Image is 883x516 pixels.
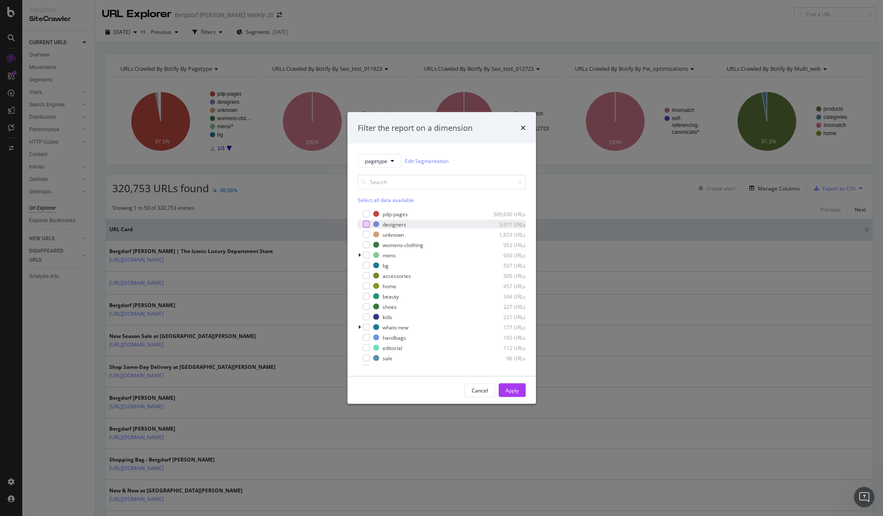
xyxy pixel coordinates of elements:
div: shoes [383,303,397,310]
button: pagetype [358,154,401,168]
div: mens [383,251,396,259]
iframe: Intercom live chat [854,487,874,507]
div: 309,690 URLs [484,210,526,217]
div: kids [383,313,392,320]
a: Edit Segmentation [405,156,449,165]
div: beauty [383,293,399,300]
div: 112 URLs [484,344,526,351]
div: 660 URLs [484,251,526,259]
div: 177 URLs [484,323,526,331]
div: times [521,122,526,133]
div: handbags [383,334,406,341]
div: 9 URLs [484,365,526,372]
button: Cancel [464,383,495,397]
div: 507 URLs [484,262,526,269]
div: unknown [383,231,404,238]
div: womens-clothing [383,241,423,248]
div: assistance [383,365,408,372]
div: bg [383,262,389,269]
div: 1,833 URLs [484,231,526,238]
div: accessories [383,272,411,279]
div: Select all data available [358,196,526,204]
div: 506 URLs [484,272,526,279]
input: Search [358,175,526,190]
div: Filter the report on a dimension [358,122,473,133]
div: 952 URLs [484,241,526,248]
div: Cancel [472,386,488,394]
div: 344 URLs [484,293,526,300]
div: 96 URLs [484,354,526,362]
div: 227 URLs [484,303,526,310]
div: 221 URLs [484,313,526,320]
div: 457 URLs [484,282,526,290]
div: Apply [506,386,519,394]
div: 3,011 URLs [484,220,526,228]
div: editorial [383,344,402,351]
div: home [383,282,396,290]
div: sale [383,354,392,362]
span: pagetype [365,157,387,164]
div: modal [347,112,536,404]
div: pdp-pages [383,210,408,217]
div: designers [383,220,406,228]
button: Apply [499,383,526,397]
div: 165 URLs [484,334,526,341]
div: whats-new [383,323,408,331]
